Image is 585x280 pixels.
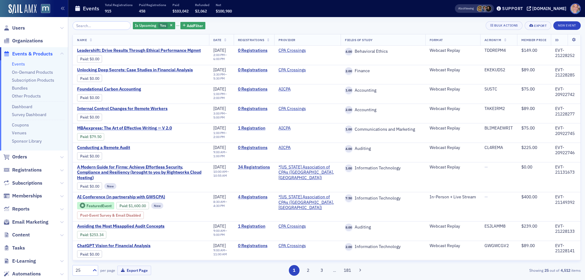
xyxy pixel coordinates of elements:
[278,48,306,53] a: CPA Crossings
[195,3,209,7] p: Refunded
[213,57,225,61] time: 6:00 PM
[213,194,226,200] span: [DATE]
[80,57,90,61] span: :
[238,126,270,131] a: 1 Registration
[345,38,373,42] span: Fields Of Study
[12,77,54,83] a: Subscription Products
[117,266,151,275] button: Export Page
[278,145,291,151] a: AICPA
[12,112,46,117] a: Survey Dashboard
[345,194,353,202] span: 7.50
[213,92,225,96] time: 1:00 PM
[151,203,163,209] div: New
[12,69,53,75] a: On-Demand Products
[3,206,30,212] a: Reports
[521,164,532,170] span: $0.00
[477,5,483,12] span: Laura Swann
[353,165,401,171] span: Information Technology
[80,184,90,189] span: :
[213,53,225,57] time: 2:00 PM
[12,85,28,91] a: Bundles
[303,265,313,276] button: 2
[104,183,116,189] div: New
[317,265,327,276] button: 3
[484,106,513,112] div: TAKEIRM2
[555,165,576,175] div: EVT-21131673
[278,224,306,229] a: CPA Crossings
[484,126,513,131] div: BLIMEAEWRIT
[12,167,42,173] span: Registrations
[238,194,270,200] a: 4 Registrations
[278,194,336,211] span: *Maryland Association of CPAs (Timonium, MD)
[87,204,112,207] div: Featured Event
[41,4,50,13] img: SailAMX
[345,48,353,55] span: 4.00
[213,73,229,80] div: –
[3,271,41,277] a: Automations
[278,48,317,53] span: CPA Crossings
[345,106,353,114] span: 2.00
[80,95,88,100] a: Paid
[213,232,225,237] time: 5:00 PM
[80,154,90,158] span: :
[213,96,225,100] time: 2:00 PM
[77,231,106,238] div: Paid: 1 - $25334
[555,106,576,117] div: EVT-21228277
[90,252,99,257] span: $0.00
[430,67,476,73] div: Webcast Replay
[353,107,376,113] span: Accounting
[12,206,30,212] span: Reports
[342,265,353,276] button: 181
[570,3,581,14] span: Profile
[238,106,270,112] a: 0 Registrations
[77,87,179,92] a: Foundational Carbon Accounting
[77,67,193,73] a: Unlocking Deep Secrets: Case Studies in Financial Analysis
[80,57,88,61] a: Paid
[139,3,166,7] p: Paid Registrations
[80,184,88,189] a: Paid
[135,23,156,28] span: Is Upcoming
[289,265,300,276] button: 1
[77,55,102,62] div: Paid: 0 - $0
[278,194,336,211] a: *[US_STATE] Association of CPAs ([GEOGRAPHIC_DATA], [GEOGRAPHIC_DATA])
[12,130,27,136] a: Venues
[502,6,523,11] div: Support
[12,51,53,57] span: Events & Products
[77,202,114,210] div: Featured Event
[555,67,576,78] div: EVT-21228285
[525,21,551,30] button: Export
[555,243,576,254] div: EVT-21228141
[213,106,226,111] span: [DATE]
[353,49,388,54] span: Behavioral Ethics
[238,243,270,249] a: 0 Registrations
[77,243,179,249] a: ChatGPT Vision for Financial Analysis
[77,106,179,112] a: Internal Control Changes for Remote Workers
[12,104,32,109] a: Dashboard
[80,252,88,257] a: Paid
[213,150,229,158] div: –
[555,38,559,42] span: ID
[77,126,179,131] a: MBAexpress: The Art of Effective Writing — V 2.0
[484,145,513,151] div: CL4REMA
[77,183,102,190] div: Paid: 34 - $0
[278,106,306,112] a: CPA Crossings
[521,67,535,73] span: $89.00
[484,194,488,200] span: —
[77,75,102,82] div: Paid: 0 - $0
[77,48,201,53] span: Leadershift: Drive Results Through Ethical Performance Mgmnt
[213,229,229,237] div: –
[532,6,566,11] div: [DOMAIN_NAME]
[278,126,291,131] a: AICPA
[353,68,370,74] span: Finance
[3,167,42,173] a: Registrations
[278,106,317,112] span: CPA Crossings
[213,86,226,92] span: [DATE]
[90,184,99,189] span: $0.00
[90,232,104,237] span: $253.34
[213,170,229,178] div: –
[485,5,492,12] span: Lauren McDonough
[195,9,207,13] span: $2,062
[90,57,99,61] span: $0.00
